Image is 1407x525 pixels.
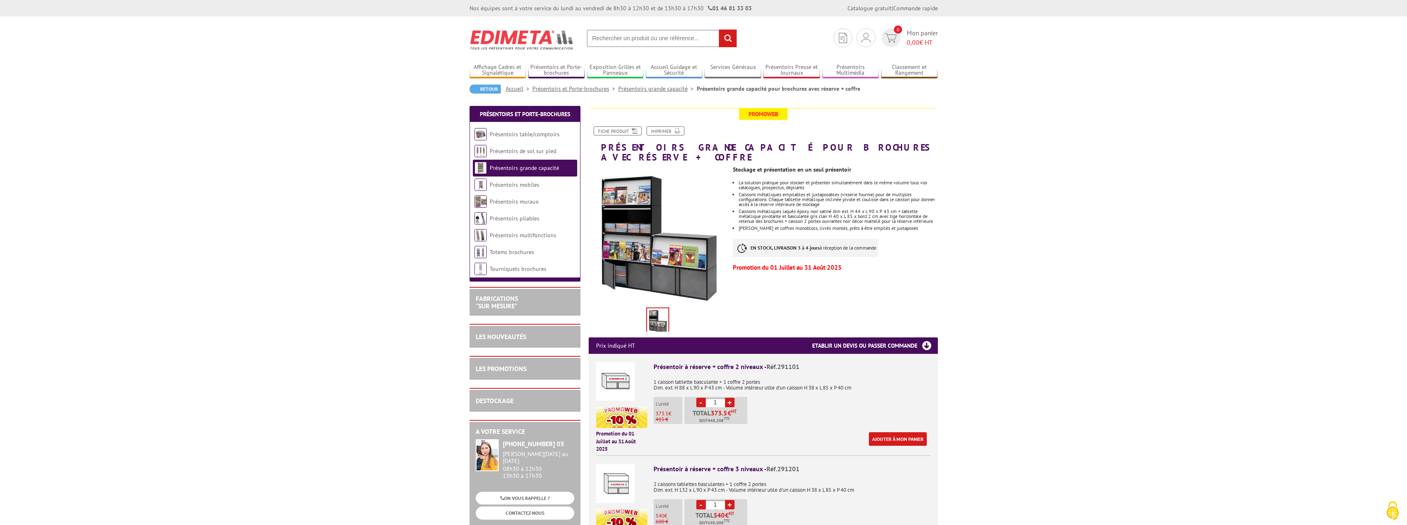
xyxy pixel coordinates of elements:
[656,503,682,509] p: L'unité
[596,337,635,354] p: Prix indiqué HT
[847,5,892,12] a: Catalogue gratuit
[708,417,721,424] span: 448,20
[869,432,927,446] a: Ajouter à mon panier
[476,492,574,504] a: ON VOUS RAPPELLE ?
[731,408,737,414] sup: HT
[739,180,937,190] li: La solution pratique pour stocker et présenter simultanément dans le même volume tous vos catalog...
[490,265,546,273] a: Tourniquets brochures
[474,179,487,191] img: Présentoirs mobiles
[470,4,752,12] div: Nos équipes sont à votre service du lundi au vendredi de 8h30 à 12h30 et de 13h30 à 17h30
[686,410,747,424] p: Total
[654,464,930,474] div: Présentoir à réserve + coffre 3 niveaux -
[656,410,668,417] span: 373.5
[618,85,697,92] a: Présentoirs grande capacité
[594,126,642,135] a: Fiche produit
[490,181,539,188] a: Présentoirs mobiles
[885,33,897,43] img: devis rapide
[894,25,902,34] span: 0
[880,28,938,47] a: devis rapide 0 Mon panier 0,00€ HT
[476,397,514,405] a: DESTOCKAGE
[739,209,937,224] li: Caissons métalliques laqués époxy noir satiné dim ext. H 44 x L 90 x P 43 cm + tablette métalliqu...
[861,33,870,43] img: devis rapide
[1382,500,1403,521] img: Cookies (fenêtre modale)
[474,128,487,140] img: Présentoirs table/comptoirs
[647,308,668,334] img: presentoirs_multifonctions_291101_1.jpg
[714,512,725,518] span: 540
[1378,497,1407,525] button: Cookies (fenêtre modale)
[881,64,938,77] a: Classement et Rangement
[697,85,860,93] li: Présentoirs grande capacité pour brochures avec réserve + coffre
[656,513,682,519] p: €
[708,5,752,12] strong: 01 46 81 33 03
[596,430,647,453] p: Promotion du 01 Juillet au 31 Août 2025
[490,131,560,138] a: Présentoirs table/comptoirs
[474,212,487,225] img: Présentoirs pliables
[656,411,682,417] p: €
[490,164,559,172] a: Présentoirs grande capacité
[490,198,539,205] a: Présentoirs muraux
[705,64,761,77] a: Services Généraux
[480,110,570,118] a: Présentoirs et Porte-brochures
[719,30,737,47] input: rechercher
[696,500,706,509] a: -
[733,239,878,257] p: à réception de la commande
[654,374,930,391] p: 1 caisson tablette basculante + 1 coffre 2 portes Dim. ext. H 88 x L 90 x P 43 cm - Volume intéri...
[589,166,727,305] img: presentoirs_multifonctions_291101_1.jpg
[503,451,574,465] div: [PERSON_NAME][DATE] au [DATE]
[506,85,532,92] a: Accueil
[656,417,682,422] p: 415 €
[725,398,735,407] a: +
[647,126,684,135] a: Imprimer
[763,64,820,77] a: Présentoirs Presse et Journaux
[474,229,487,241] img: Présentoirs multifonctions
[474,195,487,208] img: Présentoirs muraux
[470,25,574,55] img: Edimeta
[728,410,731,416] span: €
[490,248,534,256] a: Totems brochures
[490,147,556,155] a: Présentoirs de sol sur pied
[587,30,737,47] input: Rechercher un produit ou une référence...
[532,85,618,92] a: Présentoirs et Porte-brochures
[476,332,526,341] a: LES NOUVEAUTÉS
[646,64,702,77] a: Accueil Guidage et Sécurité
[767,465,799,473] span: Réf.291201
[474,162,487,174] img: Présentoirs grande capacité
[476,439,499,471] img: widget-service.jpg
[474,263,487,275] img: Tourniquets brochures
[476,365,527,373] a: LES PROMOTIONS
[470,85,501,94] a: Retour
[812,337,938,354] h3: Etablir un devis ou passer commande
[503,451,574,479] div: 08h30 à 12h30 13h30 à 17h30
[503,440,564,448] strong: [PHONE_NUMBER] 03
[528,64,585,77] a: Présentoirs et Porte-brochures
[476,428,574,436] h2: A votre service
[839,33,847,43] img: devis rapide
[739,226,937,231] p: [PERSON_NAME] et coffres monoblocs, livrés montés, prêts à être empilés et juxtaposés
[656,519,682,525] p: 600 €
[729,511,734,516] sup: HT
[699,417,730,424] span: Soit €
[654,476,930,493] p: 2 caissons tablettes basculantes + 1 coffre 2 portes Dim. ext. H 132 x L 90 x P 43 cm - Volume in...
[907,38,938,47] span: € HT
[596,464,635,503] img: Présentoir à réserve + coffre 3 niveaux
[893,5,938,12] a: Commande rapide
[724,416,730,421] sup: TTC
[654,362,930,371] div: Présentoir à réserve + coffre 2 niveaux -
[656,512,664,519] span: 540
[474,246,487,258] img: Totems brochures
[596,407,647,428] img: promotion
[907,38,919,46] span: 0,00
[733,265,937,270] p: Promotion du 01 Juillet au 31 Août 2025
[767,362,799,371] span: Réf.291101
[847,4,938,12] div: |
[696,398,706,407] a: -
[474,145,487,157] img: Présentoirs de sol sur pied
[751,245,820,251] strong: EN STOCK, LIVRAISON 3 à 4 jours
[822,64,879,77] a: Présentoirs Multimédia
[907,28,938,47] span: Mon panier
[656,401,682,407] p: L'unité
[596,362,635,401] img: Présentoir à réserve + coffre 2 niveaux
[739,108,788,120] span: Promoweb
[587,64,644,77] a: Exposition Grilles et Panneaux
[711,410,728,416] span: 373.5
